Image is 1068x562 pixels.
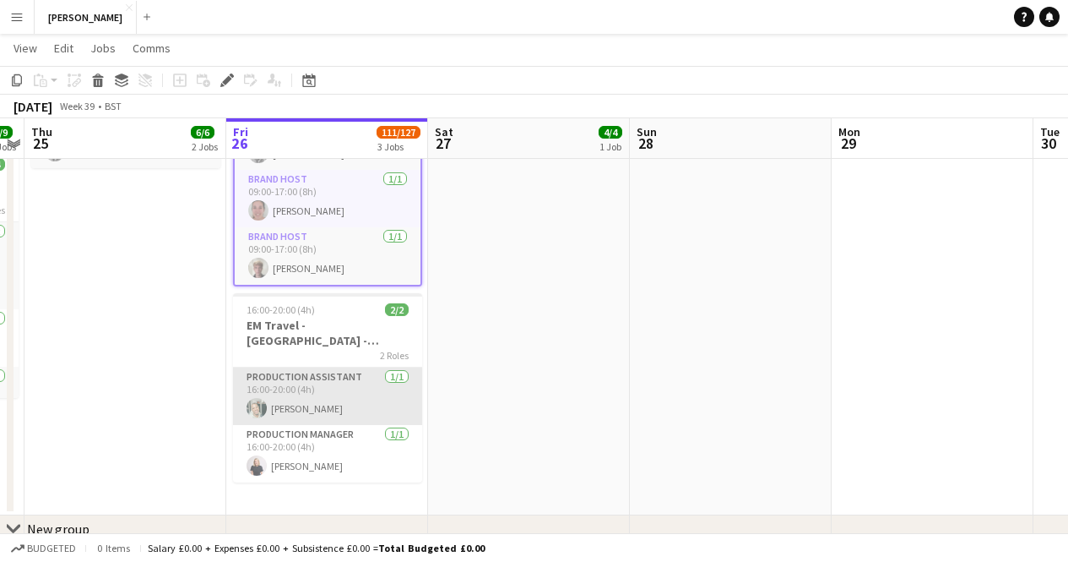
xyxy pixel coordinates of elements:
span: Total Budgeted £0.00 [378,542,485,554]
span: 27 [432,134,453,153]
app-card-role: Production Manager1/116:00-20:00 (4h)[PERSON_NAME] [233,425,422,483]
span: View [14,41,37,56]
span: 2 Roles [380,349,409,362]
div: [DATE] [14,98,52,115]
app-card-role: Brand Host1/109:00-17:00 (8h)[PERSON_NAME] [235,170,420,227]
span: 2/2 [385,303,409,316]
span: Sun [637,124,657,139]
a: View [7,37,44,59]
app-card-role: Brand Host1/109:00-17:00 (8h)[PERSON_NAME] [235,227,420,285]
span: Comms [133,41,171,56]
span: 111/127 [377,126,420,139]
app-job-card: 08:00-20:00 (12h)3/3[PERSON_NAME] & Sully Soup Tour - LIVE3 RolesEvent Manager1/108:00-20:00 (12h... [233,36,422,286]
div: Salary £0.00 + Expenses £0.00 + Subsistence £0.00 = [148,542,485,554]
span: 29 [836,134,860,153]
span: Budgeted [27,543,76,554]
span: Fri [233,124,248,139]
a: Edit [47,37,80,59]
button: Budgeted [8,539,79,558]
span: 30 [1038,134,1060,153]
span: Jobs [90,41,116,56]
div: BST [105,100,122,112]
div: 3 Jobs [377,140,420,153]
span: Week 39 [56,100,98,112]
span: Thu [31,124,52,139]
span: 0 items [93,542,133,554]
span: Mon [838,124,860,139]
a: Jobs [84,37,122,59]
a: Comms [126,37,177,59]
app-card-role: Production Assistant1/116:00-20:00 (4h)[PERSON_NAME] [233,368,422,425]
span: Edit [54,41,73,56]
app-job-card: 16:00-20:00 (4h)2/2EM Travel - [GEOGRAPHIC_DATA] - [GEOGRAPHIC_DATA]2 RolesProduction Assistant1/... [233,293,422,483]
span: 16:00-20:00 (4h) [247,303,315,316]
span: Sat [435,124,453,139]
h3: EM Travel - [GEOGRAPHIC_DATA] - [GEOGRAPHIC_DATA] [233,318,422,348]
div: 1 Job [599,140,621,153]
span: 4/4 [599,126,622,139]
span: 6/6 [191,126,214,139]
span: 28 [634,134,657,153]
span: Tue [1040,124,1060,139]
div: New group [27,521,89,537]
div: 2 Jobs [192,140,218,153]
span: 25 [29,134,52,153]
button: [PERSON_NAME] [35,1,137,34]
span: 26 [230,134,248,153]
